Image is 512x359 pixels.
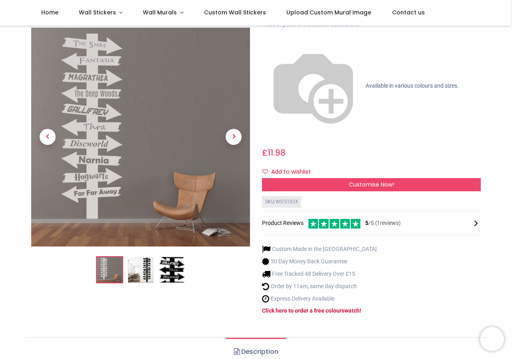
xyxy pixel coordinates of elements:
span: Previous [40,129,56,145]
div: Product Reviews [262,218,481,229]
span: Custom Wall Stickers [204,8,266,16]
span: Wall Stickers [79,8,116,16]
img: color-wheel.png [262,35,364,137]
a: Previous [31,60,64,214]
span: Home [41,8,58,16]
img: WS-51024-03 [159,257,185,283]
span: Upload Custom Mural Image [286,8,371,16]
a: swatch [342,307,360,314]
a: Click here to order a free colour [262,307,342,314]
li: 30 Day Money Back Guarantee [262,257,377,266]
a: ! [360,307,361,314]
span: Available in various colours and sizes. [366,82,459,89]
img: Fairytale Destination Signpost Library Classroom Wall Sticker [31,28,250,247]
span: 5 [365,220,368,226]
span: 11.98 [268,147,286,158]
span: Wall Murals [143,8,177,16]
img: WS-51024-02 [128,257,154,283]
li: Order by 11am, same day dispatch [262,282,377,291]
span: Next [226,129,242,145]
span: Contact us [392,8,425,16]
span: £ [262,147,286,158]
li: Express Delivery Available [262,295,377,303]
li: Custom Made in the [GEOGRAPHIC_DATA] [262,245,377,253]
span: /5 ( 1 reviews) [365,219,401,227]
i: Add to wishlist [262,169,268,174]
div: SKU: WS-51024 [262,196,301,208]
span: Customise Now! [349,181,394,189]
img: Fairytale Destination Signpost Library Classroom Wall Sticker [97,257,122,283]
iframe: Brevo live chat [480,327,504,351]
a: Next [217,60,250,214]
li: Free Tracked 48 Delivery Over £15 [262,270,377,278]
button: Add to wishlistAdd to wishlist [262,165,318,179]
